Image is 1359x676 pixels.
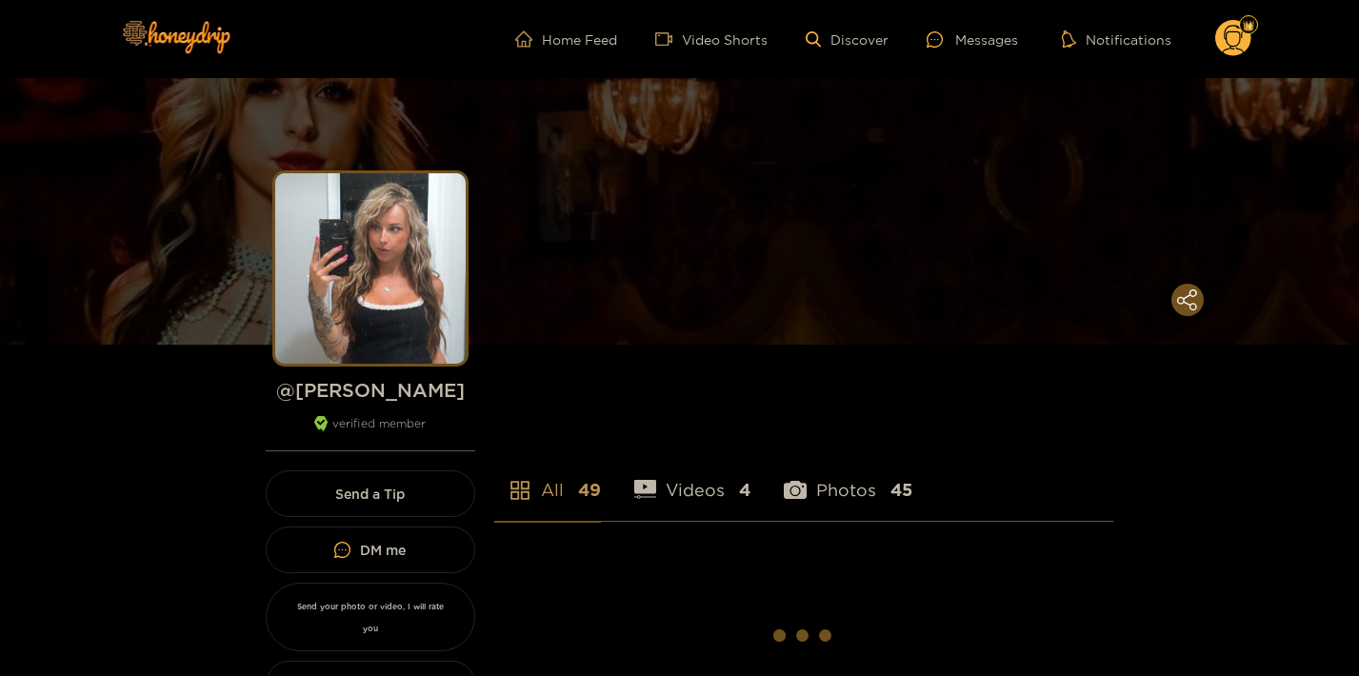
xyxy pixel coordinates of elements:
[806,31,889,48] a: Discover
[927,29,1018,50] div: Messages
[655,30,682,48] span: video-camera
[634,435,751,521] li: Videos
[578,478,601,502] span: 49
[890,478,912,502] span: 45
[266,470,475,517] button: Send a Tip
[1056,30,1177,49] button: Notifications
[266,583,475,651] button: Send your photo or video, I will rate you
[515,30,542,48] span: home
[784,435,912,521] li: Photos
[266,527,475,573] a: DM me
[509,479,531,502] span: appstore
[494,435,601,521] li: All
[515,30,617,48] a: Home Feed
[739,478,750,502] span: 4
[1243,20,1254,31] img: Fan Level
[266,416,475,451] div: verified member
[655,30,768,48] a: Video Shorts
[266,378,475,402] h1: @ [PERSON_NAME]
